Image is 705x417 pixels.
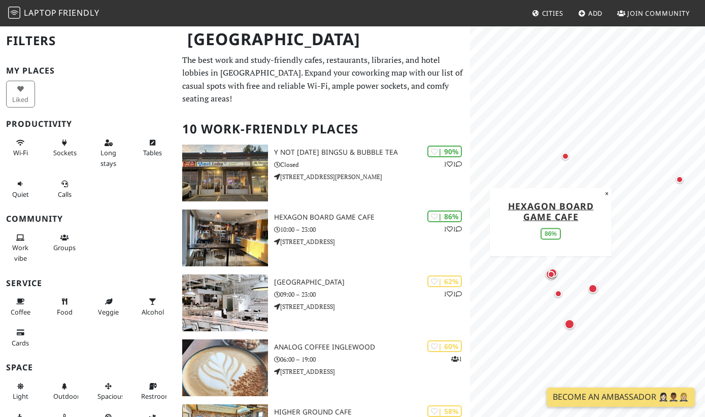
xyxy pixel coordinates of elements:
span: Outdoor area [53,392,80,401]
h3: Service [6,279,170,288]
span: Add [588,9,603,18]
h3: Analog Coffee Inglewood [274,343,470,352]
span: Spacious [97,392,124,401]
h3: Community [6,214,170,224]
span: Alcohol [142,307,164,317]
button: Light [6,378,35,405]
h3: Space [6,363,170,372]
div: Map marker [543,263,563,283]
h3: [GEOGRAPHIC_DATA] [274,278,470,287]
p: [STREET_ADDRESS][PERSON_NAME] [274,172,470,182]
p: 1 1 [444,159,462,169]
div: Map marker [559,314,580,334]
button: Long stays [94,134,123,171]
span: Stable Wi-Fi [13,148,28,157]
h2: Filters [6,25,170,56]
span: Video/audio calls [58,190,72,199]
p: 09:00 – 23:00 [274,290,470,299]
span: Natural light [13,392,28,401]
button: Quiet [6,176,35,202]
a: Join Community [613,4,694,22]
span: Group tables [53,243,76,252]
img: Seoul Cafe [182,274,268,331]
div: Map marker [541,264,561,285]
img: Hexagon Board Game Cafe [182,210,268,266]
button: Groups [50,229,79,256]
p: [STREET_ADDRESS] [274,237,470,247]
span: Food [57,307,73,317]
span: Power sockets [53,148,77,157]
p: 1 1 [444,289,462,299]
span: Work-friendly tables [143,148,162,157]
button: Wi-Fi [6,134,35,161]
p: The best work and study-friendly cafes, restaurants, libraries, and hotel lobbies in [GEOGRAPHIC_... [182,54,464,106]
img: Analog Coffee Inglewood [182,339,268,396]
button: Restroom [138,378,167,405]
span: Restroom [141,392,171,401]
a: Analog Coffee Inglewood | 60% 1 Analog Coffee Inglewood 06:00 – 19:00 [STREET_ADDRESS] [176,339,470,396]
p: 1 [451,354,462,364]
a: Cities [528,4,567,22]
div: | 90% [427,146,462,157]
button: Spacious [94,378,123,405]
div: Map marker [555,146,576,166]
a: Hexagon Board Game Cafe | 86% 11 Hexagon Board Game Cafe 10:00 – 23:00 [STREET_ADDRESS] [176,210,470,266]
p: 06:00 – 19:00 [274,355,470,364]
button: Work vibe [6,229,35,266]
div: Map marker [541,264,561,285]
img: LaptopFriendly [8,7,20,19]
span: Veggie [98,307,119,317]
button: Outdoor [50,378,79,405]
span: Coffee [11,307,30,317]
a: LaptopFriendly LaptopFriendly [8,5,99,22]
h3: Hexagon Board Game Cafe [274,213,470,222]
div: Map marker [669,169,690,190]
h2: 10 Work-Friendly Places [182,114,464,145]
div: | 86% [427,211,462,222]
span: Cities [542,9,563,18]
img: Y Not Today Bingsu & Bubble tea [182,145,268,201]
a: Seoul Cafe | 62% 11 [GEOGRAPHIC_DATA] 09:00 – 23:00 [STREET_ADDRESS] [176,274,470,331]
button: Alcohol [138,293,167,320]
button: Veggie [94,293,123,320]
span: Friendly [58,7,99,18]
p: 10:00 – 23:00 [274,225,470,234]
a: Y Not Today Bingsu & Bubble tea | 90% 11 Y Not [DATE] Bingsu & Bubble tea Closed [STREET_ADDRESS]... [176,145,470,201]
div: 86% [541,228,561,239]
span: People working [12,243,28,262]
div: | 62% [427,275,462,287]
a: Hexagon Board Game Cafe [508,199,594,222]
div: Map marker [583,279,603,299]
a: Add [574,4,607,22]
button: Close popup [602,188,612,199]
h3: Productivity [6,119,170,129]
span: Laptop [24,7,57,18]
p: [STREET_ADDRESS] [274,302,470,311]
span: Join Community [627,9,690,18]
span: Long stays [100,148,116,167]
h3: Y Not [DATE] Bingsu & Bubble tea [274,148,470,157]
span: Quiet [12,190,29,199]
button: Sockets [50,134,79,161]
button: Coffee [6,293,35,320]
p: Closed [274,160,470,169]
div: | 60% [427,340,462,352]
h3: Higher Ground Cafe [274,408,470,416]
button: Food [50,293,79,320]
div: Map marker [485,223,506,243]
h1: [GEOGRAPHIC_DATA] [179,25,468,53]
div: Map marker [548,284,568,304]
button: Calls [50,176,79,202]
p: [STREET_ADDRESS] [274,367,470,376]
span: Credit cards [12,338,29,347]
button: Tables [138,134,167,161]
button: Cards [6,324,35,351]
h3: My Places [6,66,170,76]
div: | 58% [427,405,462,417]
p: 1 1 [444,224,462,234]
div: Map marker [543,265,563,285]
